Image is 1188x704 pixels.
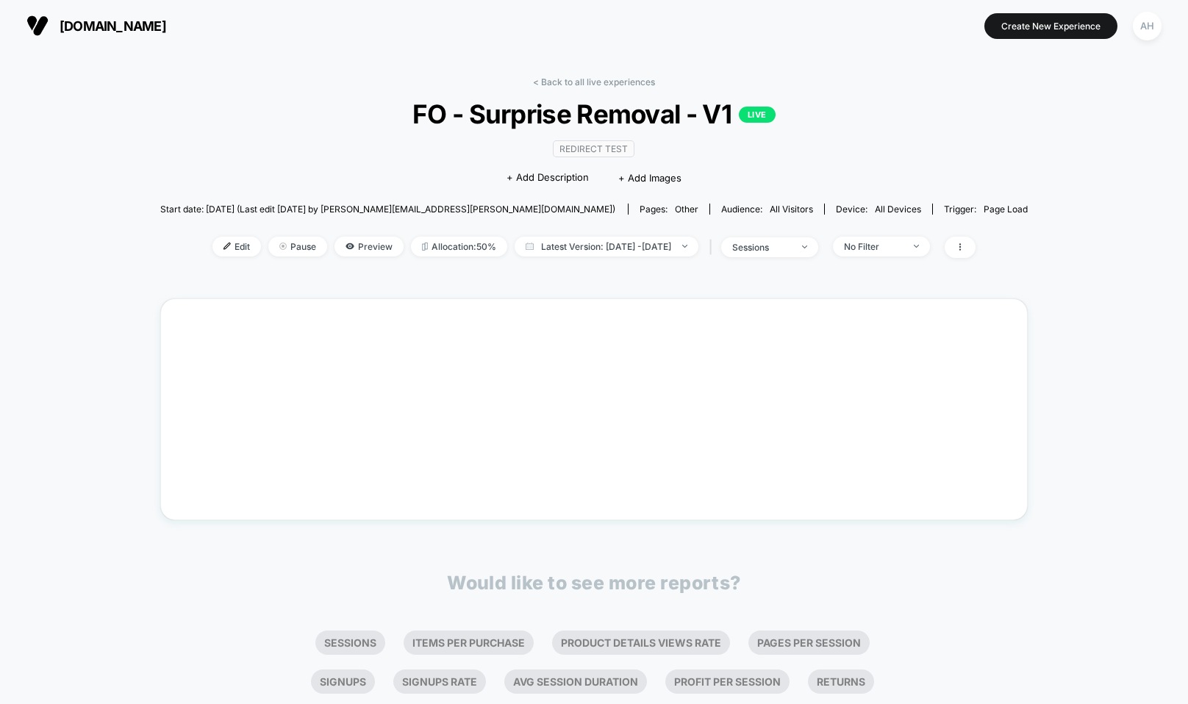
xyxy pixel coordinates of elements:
[732,242,791,253] div: sessions
[748,631,870,655] li: Pages Per Session
[411,237,507,256] span: Allocation: 50%
[706,237,721,258] span: |
[223,243,231,250] img: edit
[160,204,615,215] span: Start date: [DATE] (Last edit [DATE] by [PERSON_NAME][EMAIL_ADDRESS][PERSON_NAME][DOMAIN_NAME])
[315,631,385,655] li: Sessions
[844,241,903,252] div: No Filter
[334,237,404,256] span: Preview
[60,18,166,34] span: [DOMAIN_NAME]
[447,572,741,594] p: Would like to see more reports?
[682,245,687,248] img: end
[515,237,698,256] span: Latest Version: [DATE] - [DATE]
[311,669,375,694] li: Signups
[533,76,655,87] a: < Back to all live experiences
[504,669,647,694] li: Avg Session Duration
[808,669,874,694] li: Returns
[279,243,287,250] img: end
[618,172,681,184] span: + Add Images
[268,237,327,256] span: Pause
[404,631,534,655] li: Items Per Purchase
[212,237,261,256] span: Edit
[739,107,776,123] p: LIVE
[1128,11,1166,41] button: AH
[802,245,807,248] img: end
[507,170,589,185] span: + Add Description
[984,13,1117,39] button: Create New Experience
[824,204,932,215] span: Device:
[204,98,984,129] span: FO - Surprise Removal - V1
[675,204,698,215] span: other
[944,204,1028,215] div: Trigger:
[721,204,813,215] div: Audience:
[914,245,919,248] img: end
[22,14,171,37] button: [DOMAIN_NAME]
[26,15,49,37] img: Visually logo
[393,669,486,694] li: Signups Rate
[552,631,730,655] li: Product Details Views Rate
[770,204,813,215] span: All Visitors
[422,243,428,251] img: rebalance
[665,669,790,694] li: Profit Per Session
[526,243,534,250] img: calendar
[553,140,634,157] span: Redirect Test
[1133,12,1162,40] div: AH
[875,204,921,215] span: all devices
[640,204,698,215] div: Pages:
[984,204,1028,215] span: Page Load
